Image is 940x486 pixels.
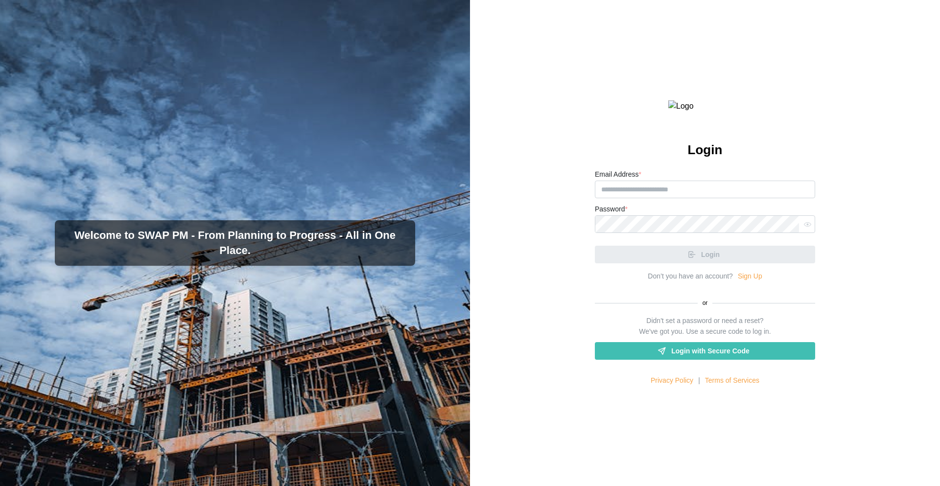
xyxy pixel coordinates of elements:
div: Don’t you have an account? [648,271,733,282]
div: Didn't set a password or need a reset? We've got you. Use a secure code to log in. [639,316,771,337]
a: Terms of Services [705,375,759,386]
label: Password [595,204,628,215]
div: | [698,375,700,386]
h2: Login [688,141,723,159]
a: Login with Secure Code [595,342,815,360]
a: Sign Up [738,271,762,282]
div: or [595,299,815,308]
h3: Welcome to SWAP PM - From Planning to Progress - All in One Place. [63,228,407,258]
a: Privacy Policy [651,375,693,386]
span: Login with Secure Code [671,343,749,359]
img: Logo [668,100,742,113]
label: Email Address [595,169,641,180]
